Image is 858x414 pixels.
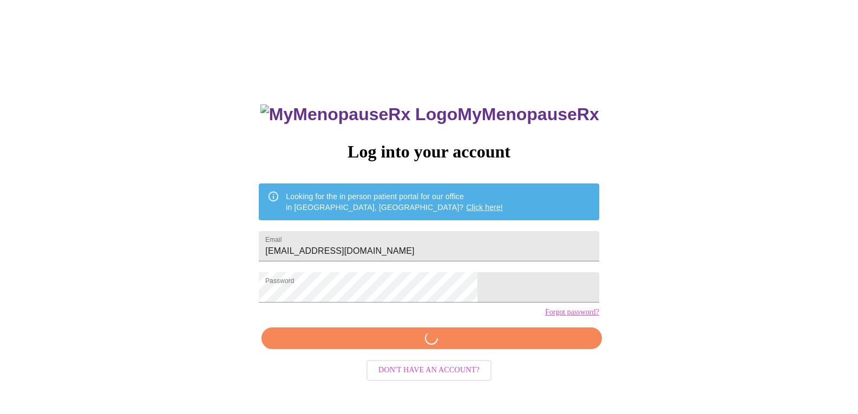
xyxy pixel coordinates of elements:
button: Don't have an account? [366,360,492,381]
a: Forgot password? [545,308,599,317]
img: MyMenopauseRx Logo [260,104,457,124]
div: Looking for the in person patient portal for our office in [GEOGRAPHIC_DATA], [GEOGRAPHIC_DATA]? [286,187,503,217]
a: Click here! [466,203,503,212]
a: Don't have an account? [364,365,494,374]
h3: Log into your account [259,142,599,162]
span: Don't have an account? [378,364,480,377]
h3: MyMenopauseRx [260,104,599,124]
